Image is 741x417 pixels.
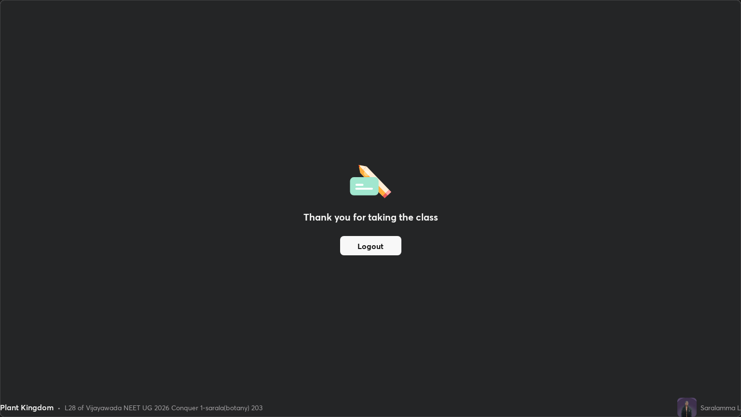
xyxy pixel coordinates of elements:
button: Logout [340,236,401,255]
div: • [57,403,61,413]
h2: Thank you for taking the class [303,210,438,224]
div: Saralamma L [700,403,741,413]
img: offlineFeedback.1438e8b3.svg [350,162,391,198]
div: L28 of Vijayawada NEET UG 2026 Conquer 1-sarala(botany) 203 [65,403,262,413]
img: e07e4dab6a7b43a1831a2c76b14e2e97.jpg [677,398,697,417]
